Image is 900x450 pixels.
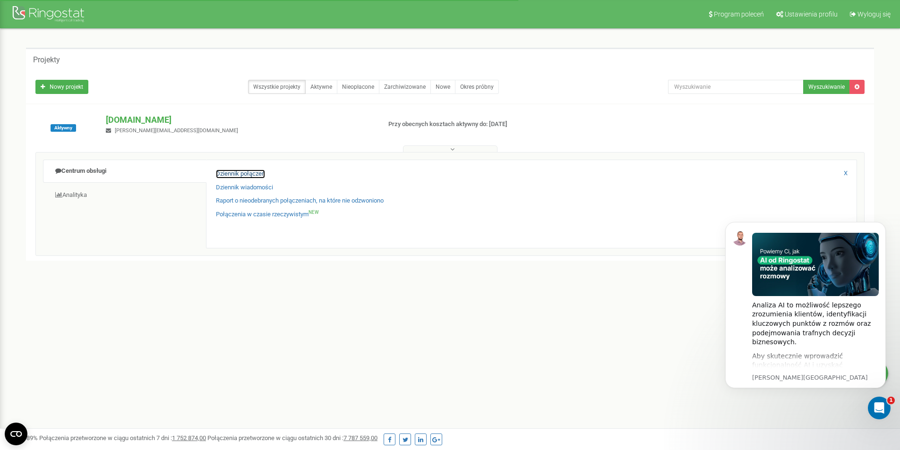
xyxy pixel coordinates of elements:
span: Wyloguj się [857,10,891,18]
h5: Projekty [33,56,60,64]
span: Połączenia przetworzone w ciągu ostatnich 30 dni : [207,434,377,442]
span: Program poleceń [714,10,764,18]
u: 7 787 559,00 [343,434,377,442]
a: Nieopłacone [337,80,379,94]
span: Ustawienia profilu [785,10,838,18]
a: Analityka [43,184,206,207]
a: Raport o nieodebranych połączeniach, na które nie odzwoniono [216,196,384,205]
a: X [844,169,848,178]
a: Centrum obsługi [43,160,206,183]
input: Wyszukiwanie [668,80,804,94]
iframe: Intercom notifications wiadomość [711,208,900,425]
p: [DOMAIN_NAME] [106,114,373,126]
span: 1 [887,397,895,404]
span: Aktywny [51,124,76,132]
a: Aktywne [305,80,337,94]
a: Nowy projekt [35,80,88,94]
sup: NEW [309,210,319,215]
a: Nowe [430,80,455,94]
a: Zarchiwizowane [379,80,431,94]
iframe: Intercom live chat [868,397,891,419]
a: Dziennik wiadomości [216,183,273,192]
u: 1 752 874,00 [172,434,206,442]
a: Okres próbny [455,80,499,94]
button: Open CMP widget [5,423,27,445]
p: Przy obecnych kosztach aktywny do: [DATE] [388,120,585,129]
a: Dziennik połączeń [216,170,265,178]
button: Wyszukiwanie [803,80,850,94]
span: [PERSON_NAME][EMAIL_ADDRESS][DOMAIN_NAME] [115,127,238,134]
span: Połączenia przetworzone w ciągu ostatnich 7 dni : [39,434,206,442]
a: Połączenia w czasie rzeczywistymNEW [216,210,319,219]
a: Wszystkie projekty [248,80,306,94]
